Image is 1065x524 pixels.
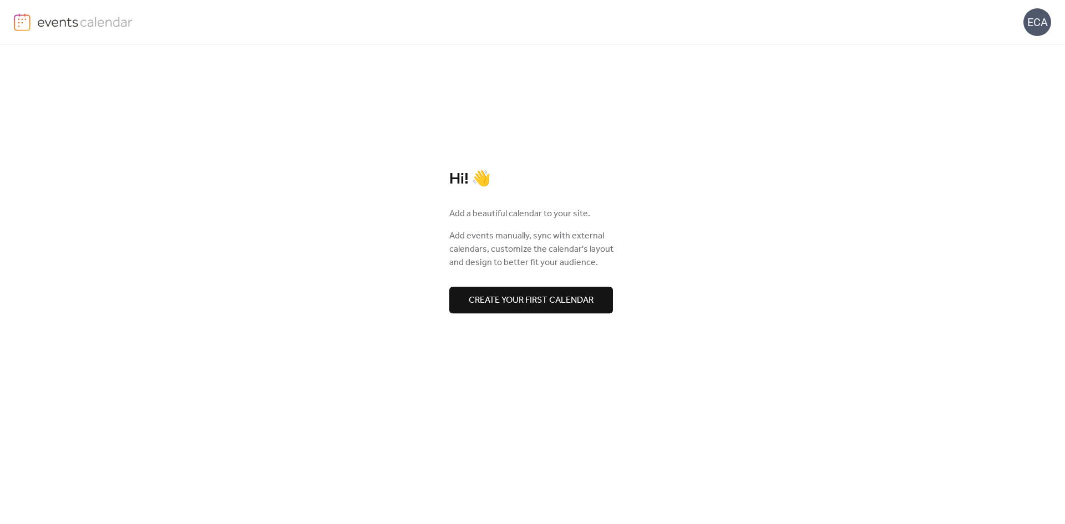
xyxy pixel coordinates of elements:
img: logo [14,13,31,31]
div: Hi! 👋 [449,170,616,189]
button: Create your first calendar [449,287,613,313]
span: Add events manually, sync with external calendars, customize the calendar's layout and design to ... [449,230,616,269]
span: Add a beautiful calendar to your site. [449,207,590,221]
div: ECA [1023,8,1051,36]
span: Create your first calendar [469,294,594,307]
img: logo-type [37,13,133,30]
